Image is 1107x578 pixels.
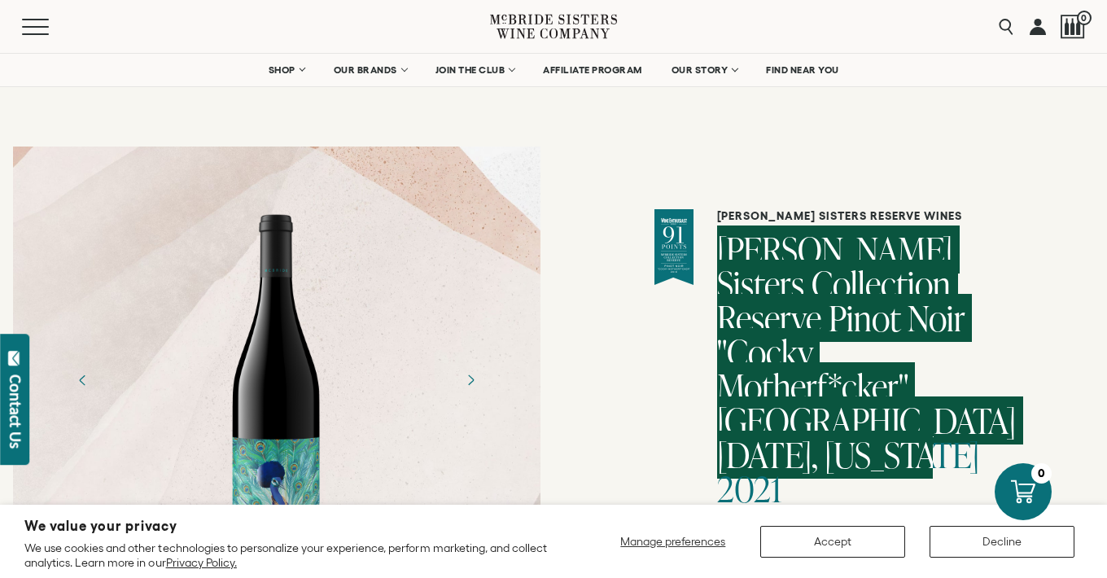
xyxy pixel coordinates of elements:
[7,374,24,449] div: Contact Us
[269,64,296,76] span: SHOP
[543,64,642,76] span: AFFILIATE PROGRAM
[62,359,104,401] button: Previous
[766,64,839,76] span: FIND NEAR YOU
[1031,463,1052,484] div: 0
[323,54,417,86] a: OUR BRANDS
[620,535,725,548] span: Manage preferences
[435,64,505,76] span: JOIN THE CLUB
[930,526,1074,558] button: Decline
[24,519,558,533] h2: We value your privacy
[760,526,905,558] button: Accept
[258,54,315,86] a: SHOP
[24,541,558,570] p: We use cookies and other technologies to personalize your experience, perform marketing, and coll...
[425,54,525,86] a: JOIN THE CLUB
[334,64,397,76] span: OUR BRANDS
[672,64,729,76] span: OUR STORY
[532,54,653,86] a: AFFILIATE PROGRAM
[166,556,237,569] a: Privacy Policy.
[1077,11,1092,25] span: 0
[449,359,492,401] button: Next
[717,233,1007,506] h1: [PERSON_NAME] Sisters Collection Reserve Pinot Noir "Cocky Motherf*cker" [GEOGRAPHIC_DATA][DATE],...
[610,526,736,558] button: Manage preferences
[661,54,748,86] a: OUR STORY
[22,19,81,35] button: Mobile Menu Trigger
[717,209,1007,223] h6: [PERSON_NAME] Sisters Reserve Wines
[755,54,850,86] a: FIND NEAR YOU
